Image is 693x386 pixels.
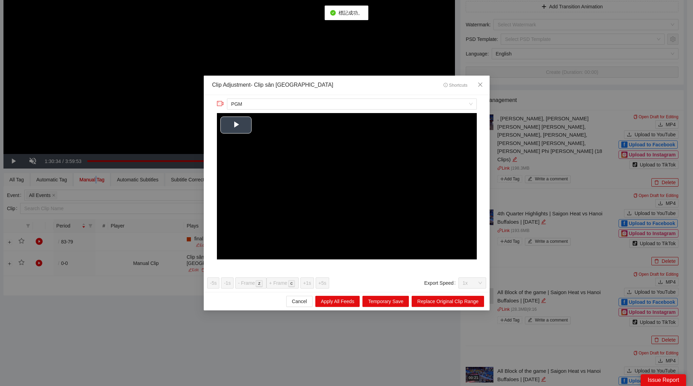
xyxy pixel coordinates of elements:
span: Temporary Save [368,298,403,305]
span: Replace Original Clip Range [417,298,479,305]
button: +5s [315,277,329,289]
button: -5s [207,277,219,289]
span: check-circle [330,10,336,16]
span: Cancel [292,298,307,305]
span: 1x [463,278,482,288]
button: -1s [221,277,233,289]
div: Issue Report [641,374,686,386]
label: Export Speed [424,277,458,289]
button: Close [471,76,490,94]
span: video-camera [217,100,223,107]
span: info-circle [443,83,448,87]
button: +1s [300,277,314,289]
button: - Framez [235,277,266,289]
button: Cancel [286,296,313,307]
span: Shortcuts [443,83,467,88]
button: Play Video [220,117,251,134]
button: Replace Original Clip Range [412,296,484,307]
button: + Framec [266,277,298,289]
span: close [477,82,483,87]
button: Temporary Save [362,296,409,307]
span: PGM [231,99,472,109]
div: Video Player [217,113,476,259]
span: 標記成功。 [339,10,363,16]
div: Clip Adjustment - Clip sân [GEOGRAPHIC_DATA] [212,81,333,89]
button: Apply All Feeds [315,296,360,307]
span: Apply All Feeds [321,298,354,305]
